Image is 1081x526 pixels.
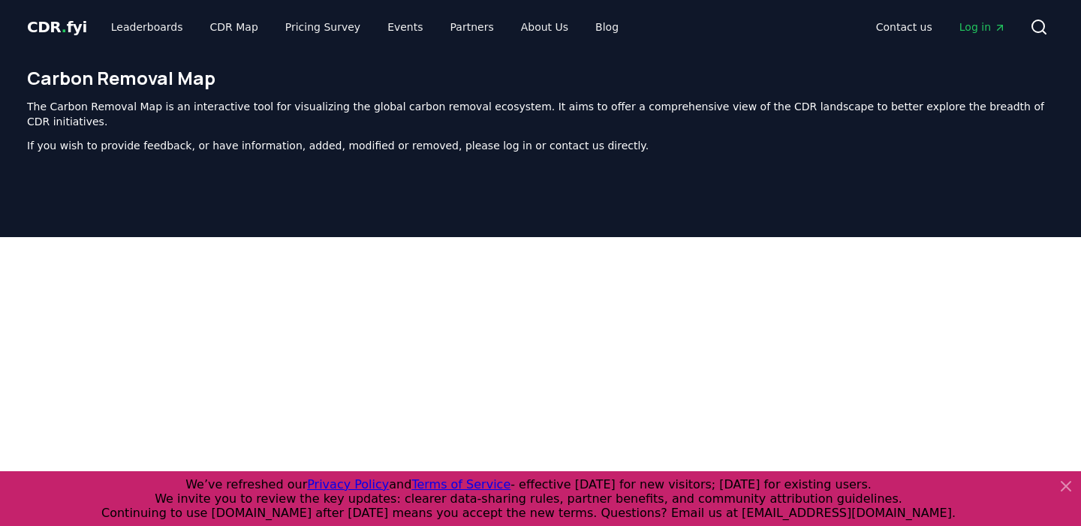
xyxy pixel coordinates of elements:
[27,138,1054,153] p: If you wish to provide feedback, or have information, added, modified or removed, please log in o...
[99,14,631,41] nav: Main
[62,18,67,36] span: .
[438,14,506,41] a: Partners
[583,14,631,41] a: Blog
[27,18,87,36] span: CDR fyi
[375,14,435,41] a: Events
[27,66,1054,90] h1: Carbon Removal Map
[27,99,1054,129] p: The Carbon Removal Map is an interactive tool for visualizing the global carbon removal ecosystem...
[864,14,944,41] a: Contact us
[27,17,87,38] a: CDR.fyi
[198,14,270,41] a: CDR Map
[273,14,372,41] a: Pricing Survey
[947,14,1018,41] a: Log in
[864,14,1018,41] nav: Main
[509,14,580,41] a: About Us
[99,14,195,41] a: Leaderboards
[959,20,1006,35] span: Log in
